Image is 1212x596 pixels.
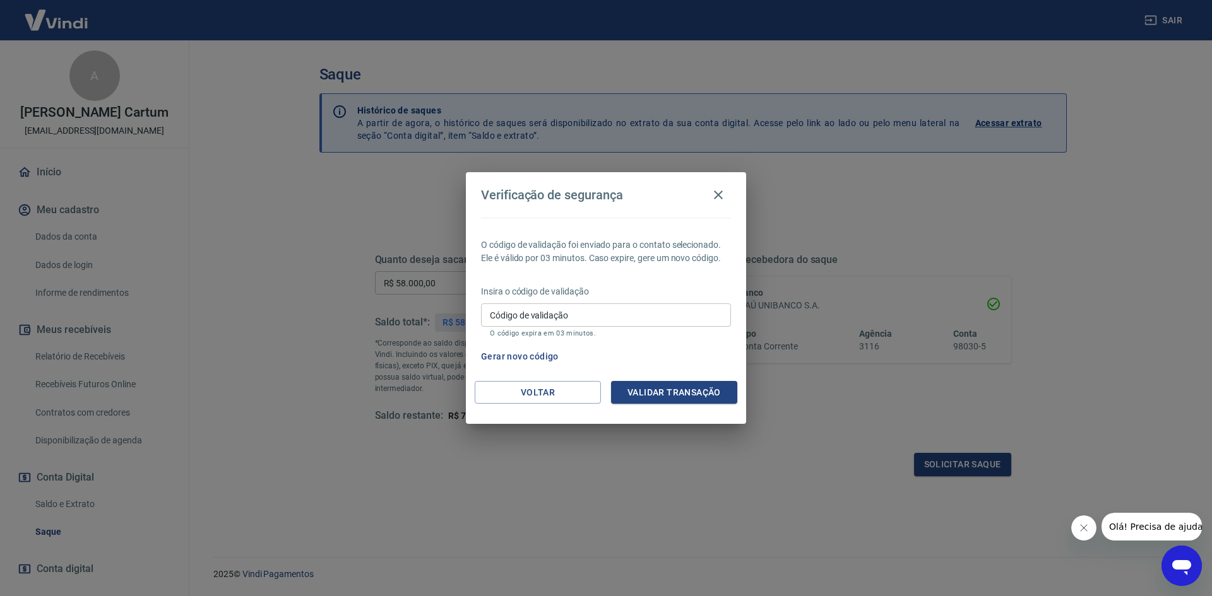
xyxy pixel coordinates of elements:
button: Validar transação [611,381,737,404]
h4: Verificação de segurança [481,187,623,202]
p: O código expira em 03 minutos. [490,329,722,337]
p: Insira o código de validação [481,285,731,298]
button: Voltar [475,381,601,404]
iframe: Fechar mensagem [1071,515,1096,540]
span: Olá! Precisa de ajuda? [8,9,106,19]
iframe: Mensagem da empresa [1102,513,1202,540]
iframe: Botão para abrir a janela de mensagens [1161,546,1202,586]
p: O código de validação foi enviado para o contato selecionado. Ele é válido por 03 minutos. Caso e... [481,238,731,265]
button: Gerar novo código [476,345,564,368]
